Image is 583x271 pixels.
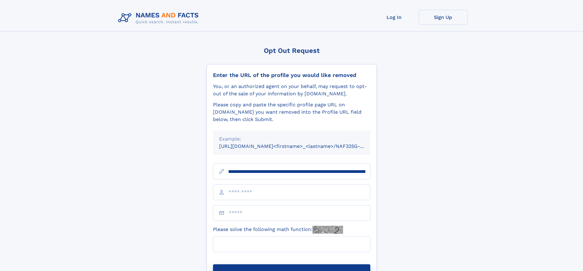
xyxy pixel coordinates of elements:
[213,72,370,79] div: Enter the URL of the profile you would like removed
[207,47,377,54] div: Opt Out Request
[213,226,343,234] label: Please solve the following math function:
[370,10,419,25] a: Log In
[419,10,468,25] a: Sign Up
[219,143,382,149] small: [URL][DOMAIN_NAME]<firstname>_<lastname>/NAF325G-xxxxxxxx
[116,10,204,26] img: Logo Names and Facts
[213,101,370,123] div: Please copy and paste the specific profile page URL on [DOMAIN_NAME] you want removed into the Pr...
[219,135,364,143] div: Example:
[213,83,370,97] div: You, or an authorized agent on your behalf, may request to opt-out of the sale of your informatio...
